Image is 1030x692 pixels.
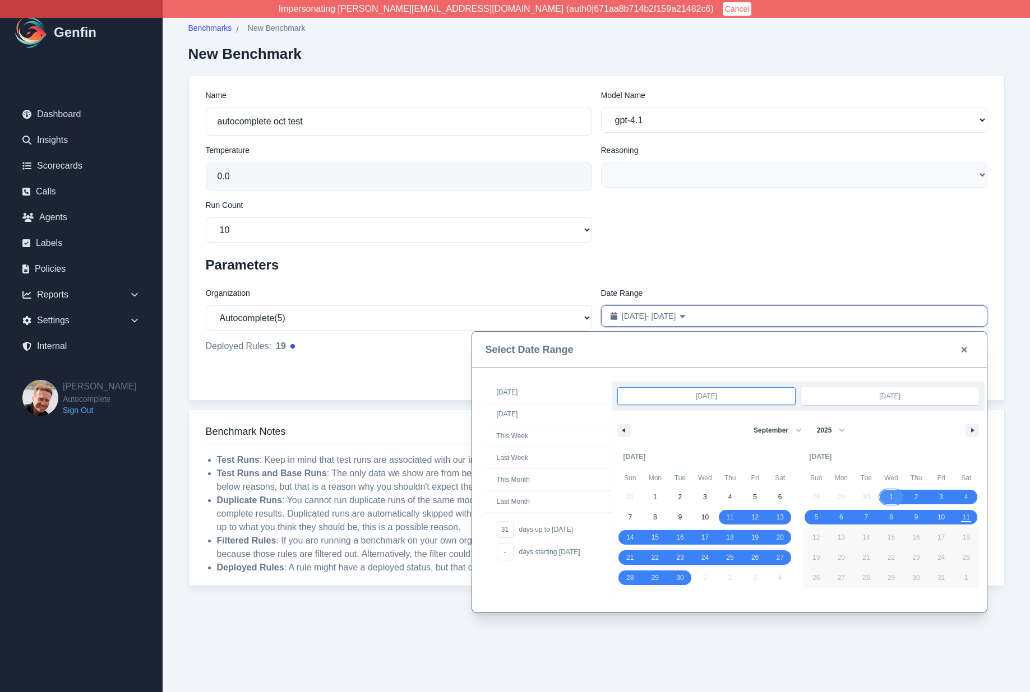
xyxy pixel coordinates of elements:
span: 17 [937,527,945,547]
input: Early [618,388,795,405]
button: Last Week [486,447,612,469]
button: 3 [929,487,954,507]
button: × [955,341,973,359]
button: 22 [643,547,668,568]
span: Thu [904,469,929,487]
span: 12 [751,507,759,527]
button: This Month [486,469,612,491]
span: 8 [889,507,893,527]
input: - [497,521,514,538]
span: 21 [862,547,870,568]
span: 2 [678,487,682,507]
span: Wed [879,469,904,487]
button: 3 [692,487,718,507]
span: 24 [937,547,945,568]
span: Mon [643,469,668,487]
button: 18 [954,527,979,547]
span: 7 [865,507,869,527]
button: [DATE] [486,382,612,403]
h3: Select Date Range [486,342,574,357]
span: 13 [776,507,783,527]
span: Sat [768,469,793,487]
button: 23 [668,547,693,568]
button: 25 [954,547,979,568]
button: 23 [904,547,929,568]
span: 19 [751,527,759,547]
button: 31 [929,568,954,588]
span: 26 [812,568,820,588]
span: 20 [776,527,783,547]
span: 2 [914,487,918,507]
span: 1 [889,487,893,507]
button: 16 [904,527,929,547]
span: 27 [838,568,845,588]
button: 10 [929,507,954,527]
span: 17 [701,527,709,547]
button: 21 [617,547,643,568]
button: 18 [718,527,743,547]
span: 23 [912,547,920,568]
button: 8 [879,507,904,527]
input: - [497,544,514,560]
span: 24 [701,547,709,568]
button: 11 [954,507,979,527]
span: 6 [839,507,843,527]
button: 26 [803,568,829,588]
button: 20 [768,527,793,547]
span: 16 [912,527,920,547]
button: 27 [829,568,854,588]
span: days starting [DATE] [519,545,580,559]
span: 29 [652,568,659,588]
span: [DATE] [486,403,612,425]
button: 11 [718,507,743,527]
span: 27 [776,547,783,568]
button: 19 [742,527,768,547]
span: 28 [862,568,870,588]
button: 15 [879,527,904,547]
button: 30 [668,568,693,588]
button: 29 [879,568,904,588]
span: 3 [939,487,943,507]
span: 16 [676,527,683,547]
button: 15 [643,527,668,547]
button: 28 [617,568,643,588]
button: 29 [643,568,668,588]
span: 13 [838,527,845,547]
span: 29 [888,568,895,588]
button: 17 [929,527,954,547]
span: 11 [726,507,733,527]
span: 4 [728,487,732,507]
span: 7 [628,507,632,527]
span: 5 [753,487,757,507]
button: 27 [768,547,793,568]
span: Tue [854,469,879,487]
span: 23 [676,547,683,568]
button: This Week [486,425,612,447]
button: 12 [803,527,829,547]
button: 4 [954,487,979,507]
button: 24 [929,547,954,568]
span: days up to [DATE] [519,523,574,536]
button: 26 [742,547,768,568]
span: [DATE] [486,382,612,403]
button: 4 [718,487,743,507]
button: 7 [617,507,643,527]
span: 14 [862,527,870,547]
span: 18 [726,527,733,547]
span: 10 [937,507,945,527]
button: 9 [668,507,693,527]
button: 12 [742,507,768,527]
button: Last Month [486,491,612,513]
button: 1 [879,487,904,507]
span: Sat [954,469,979,487]
div: [DATE] [803,444,978,469]
button: 21 [854,547,879,568]
span: Fri [929,469,954,487]
span: 14 [626,527,634,547]
button: 9 [904,507,929,527]
span: Sun [617,469,643,487]
button: 19 [803,547,829,568]
button: 28 [854,568,879,588]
